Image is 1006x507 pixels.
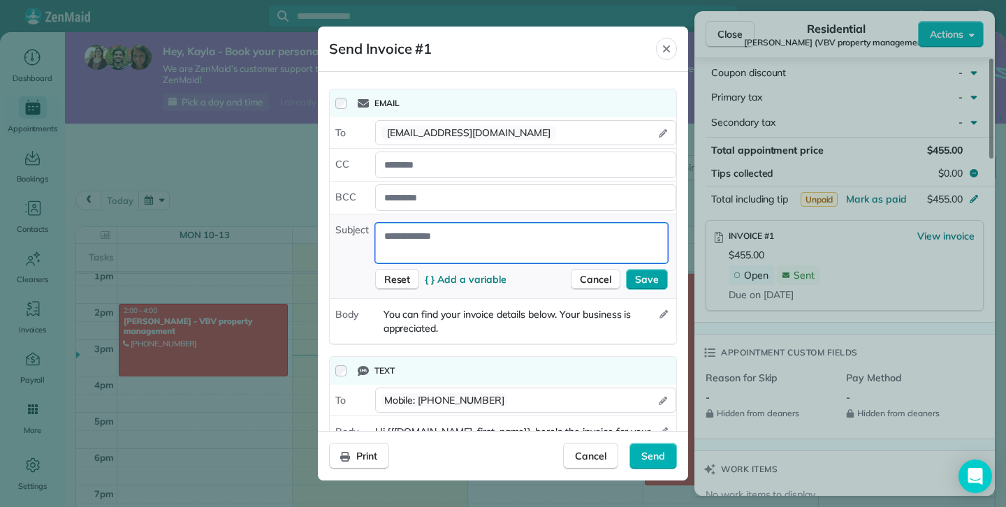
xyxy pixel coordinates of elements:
[575,449,606,463] span: Cancel
[329,40,432,57] span: Send Invoice #1
[635,272,659,286] span: Save
[356,449,377,463] span: Print
[335,307,375,321] span: Body
[375,269,420,290] button: Reset
[335,157,375,171] span: CC
[335,190,375,204] span: BCC
[335,425,375,439] span: Body
[563,443,618,469] button: Cancel
[418,393,504,407] span: [PHONE_NUMBER]
[384,272,411,286] span: Reset
[626,269,668,290] button: Save
[335,223,375,237] span: Subject
[329,443,389,469] button: Print
[384,308,632,335] span: You can find your invoice details below. Your business is appreciated.
[425,269,506,290] button: { } Add a variable
[374,98,400,109] span: Email
[335,126,375,140] span: To
[375,120,676,145] button: [EMAIL_ADDRESS][DOMAIN_NAME]
[425,272,506,286] span: { } Add a variable
[571,269,620,290] button: Cancel
[375,425,668,453] button: Hi {{[DOMAIN_NAME]_first_name}}, here's the invoice for your recent cleaning: {{invoice.payment_u...
[375,425,659,453] span: Hi {{[DOMAIN_NAME]_first_name}}, here's the invoice for your recent cleaning: {{invoice.payment_u...
[375,388,676,413] button: Mobile:[PHONE_NUMBER]
[629,443,677,469] button: Send
[580,272,611,286] span: Cancel
[384,393,416,407] span: Mobile :
[641,449,665,463] span: Send
[335,393,375,407] span: To
[374,365,395,376] span: Text
[384,126,553,140] span: [EMAIL_ADDRESS][DOMAIN_NAME]
[656,38,677,60] button: Close
[375,302,676,341] button: You can find your invoice details below. Your business is appreciated.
